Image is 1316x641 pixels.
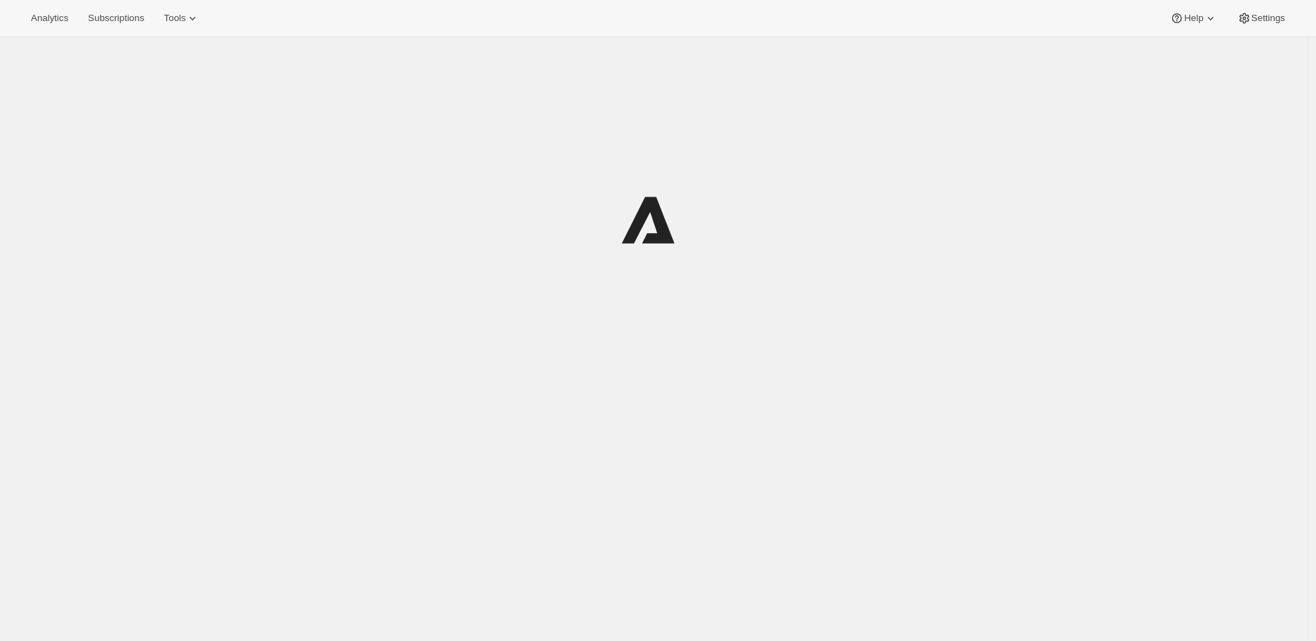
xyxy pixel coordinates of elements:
span: Tools [164,13,185,24]
span: Analytics [31,13,68,24]
span: Subscriptions [88,13,144,24]
button: Subscriptions [79,8,152,28]
span: Help [1184,13,1203,24]
button: Settings [1229,8,1294,28]
span: Settings [1251,13,1285,24]
button: Tools [155,8,208,28]
button: Help [1161,8,1225,28]
button: Analytics [22,8,77,28]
